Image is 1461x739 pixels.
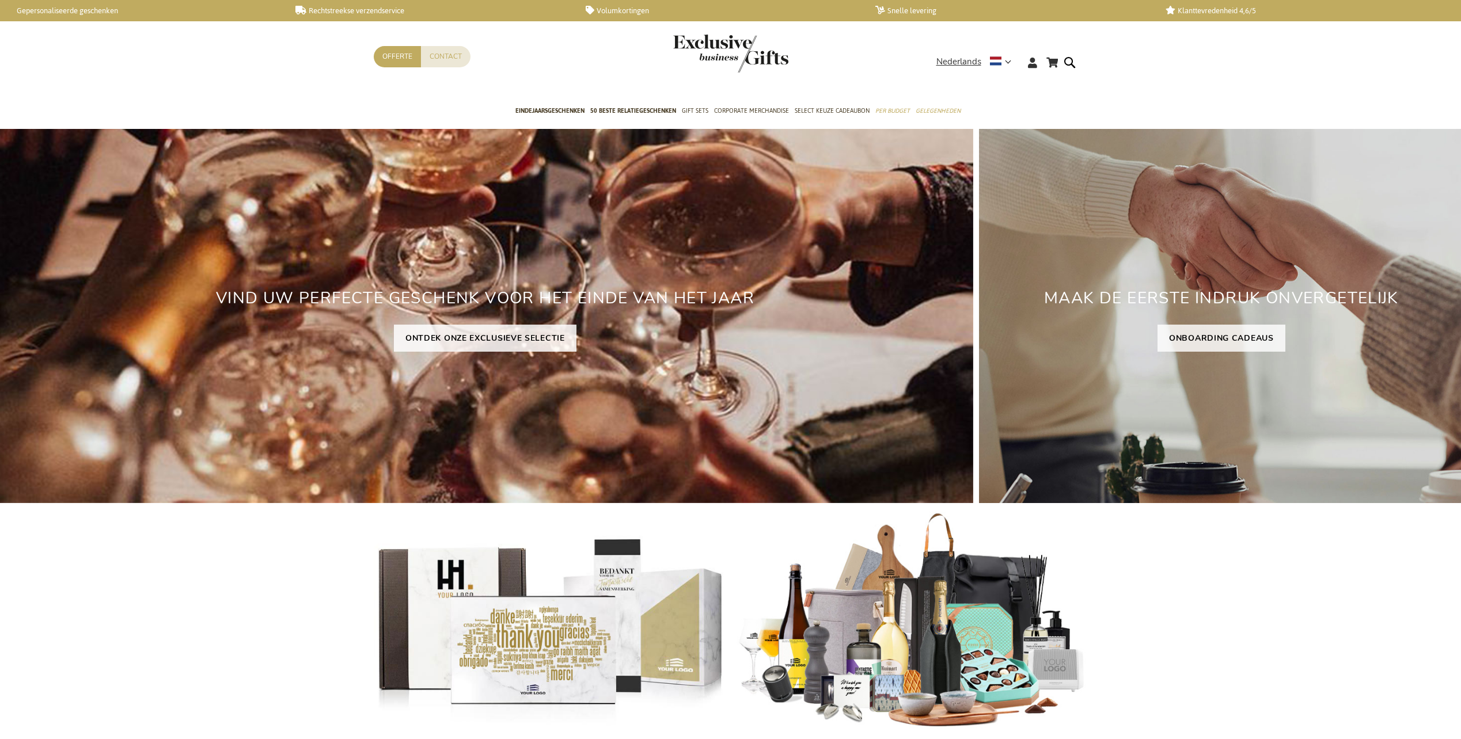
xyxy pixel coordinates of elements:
[737,512,1088,731] img: Gepersonaliseerde relatiegeschenken voor personeel en klanten
[586,6,857,16] a: Volumkortingen
[1166,6,1437,16] a: Klanttevredenheid 4,6/5
[6,6,277,16] a: Gepersonaliseerde geschenken
[916,105,961,117] span: Gelegenheden
[394,325,576,352] a: ONTDEK ONZE EXCLUSIEVE SELECTIE
[875,6,1147,16] a: Snelle levering
[515,105,585,117] span: Eindejaarsgeschenken
[795,105,870,117] span: Select Keuze Cadeaubon
[295,6,567,16] a: Rechtstreekse verzendservice
[374,46,421,67] a: Offerte
[673,35,788,73] img: Exclusive Business gifts logo
[673,35,731,73] a: store logo
[875,105,910,117] span: Per Budget
[590,105,676,117] span: 50 beste relatiegeschenken
[682,105,708,117] span: Gift Sets
[936,55,981,68] span: Nederlands
[1158,325,1285,352] a: ONBOARDING CADEAUS
[421,46,470,67] a: Contact
[714,105,789,117] span: Corporate Merchandise
[936,55,1019,68] div: Nederlands
[374,512,725,731] img: Gepersonaliseerde relatiegeschenken voor personeel en klanten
